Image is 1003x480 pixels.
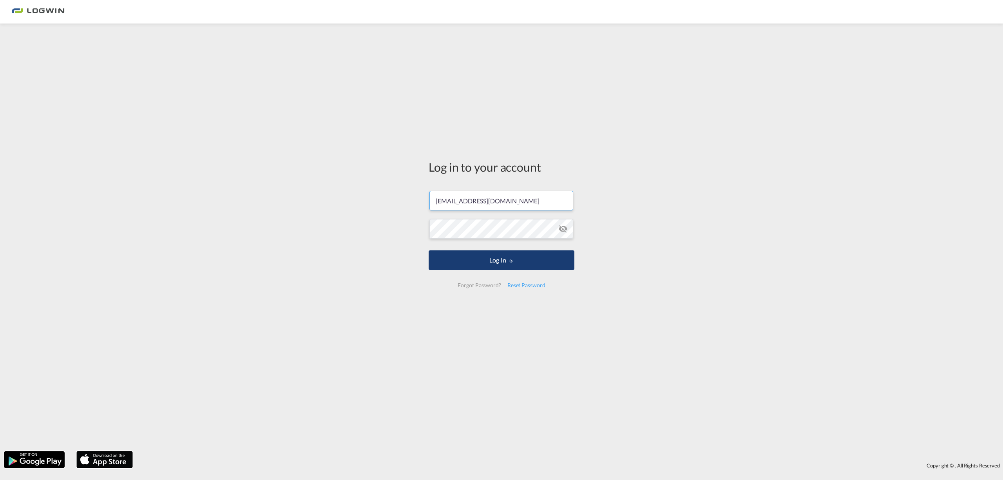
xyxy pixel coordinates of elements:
[76,450,134,469] img: apple.png
[558,224,568,234] md-icon: icon-eye-off
[504,278,549,292] div: Reset Password
[429,159,574,175] div: Log in to your account
[3,450,65,469] img: google.png
[137,459,1003,472] div: Copyright © . All Rights Reserved
[429,250,574,270] button: LOGIN
[429,191,573,210] input: Enter email/phone number
[454,278,504,292] div: Forgot Password?
[12,3,65,21] img: bc73a0e0d8c111efacd525e4c8ad7d32.png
